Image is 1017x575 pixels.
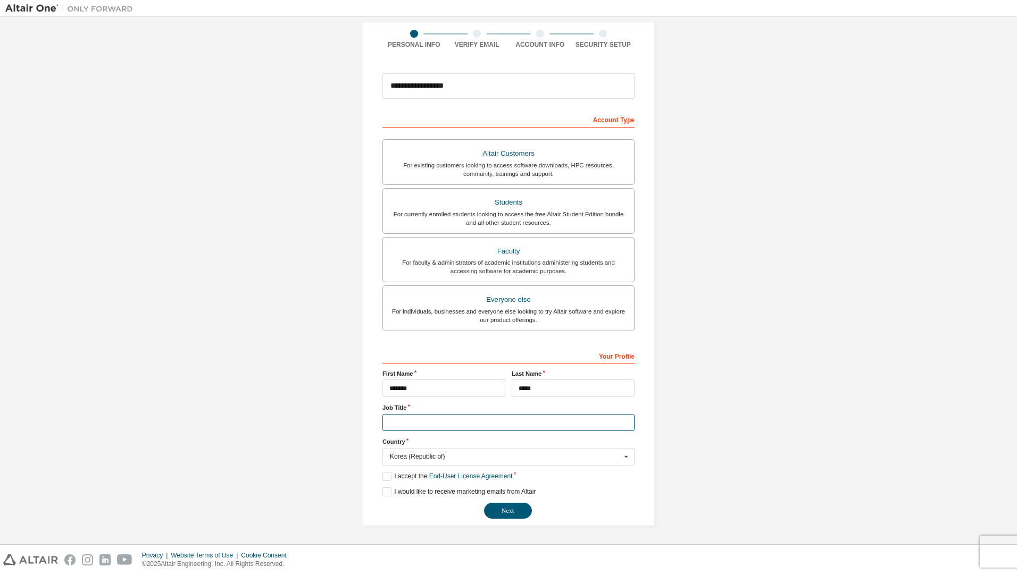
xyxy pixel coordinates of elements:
[389,146,628,161] div: Altair Customers
[484,503,532,519] button: Next
[389,210,628,227] div: For currently enrolled students looking to access the free Altair Student Edition bundle and all ...
[99,554,111,565] img: linkedin.svg
[64,554,76,565] img: facebook.svg
[382,403,635,412] label: Job Title
[82,554,93,565] img: instagram.svg
[382,369,505,378] label: First Name
[382,111,635,128] div: Account Type
[389,195,628,210] div: Students
[389,258,628,275] div: For faculty & administrators of academic institutions administering students and accessing softwa...
[389,161,628,178] div: For existing customers looking to access software downloads, HPC resources, community, trainings ...
[382,472,512,481] label: I accept the
[382,40,446,49] div: Personal Info
[429,472,513,480] a: End-User License Agreement
[142,551,171,560] div: Privacy
[382,437,635,446] label: Country
[171,551,241,560] div: Website Terms of Use
[572,40,635,49] div: Security Setup
[389,307,628,324] div: For individuals, businesses and everyone else looking to try Altair software and explore our prod...
[508,40,572,49] div: Account Info
[512,369,635,378] label: Last Name
[5,3,138,14] img: Altair One
[389,292,628,307] div: Everyone else
[241,551,293,560] div: Cookie Consent
[446,40,509,49] div: Verify Email
[142,560,293,569] p: © 2025 Altair Engineering, Inc. All Rights Reserved.
[382,347,635,364] div: Your Profile
[382,487,536,496] label: I would like to receive marketing emails from Altair
[390,453,621,460] div: Korea (Republic of)
[117,554,132,565] img: youtube.svg
[389,244,628,259] div: Faculty
[3,554,58,565] img: altair_logo.svg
